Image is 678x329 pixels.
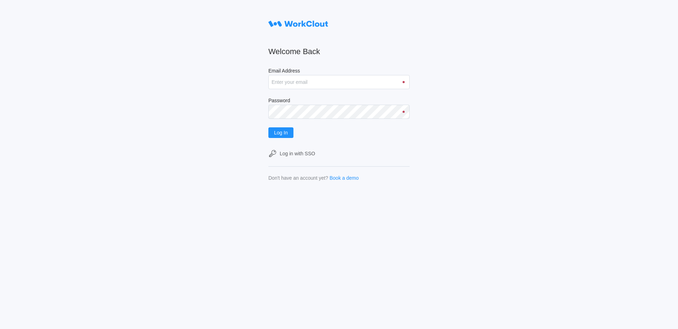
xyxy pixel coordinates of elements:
[268,175,328,181] div: Don't have an account yet?
[274,130,288,135] span: Log In
[268,149,410,158] a: Log in with SSO
[329,175,359,181] a: Book a demo
[268,68,410,75] label: Email Address
[280,151,315,156] div: Log in with SSO
[268,47,410,57] h2: Welcome Back
[268,127,293,138] button: Log In
[268,75,410,89] input: Enter your email
[268,98,410,105] label: Password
